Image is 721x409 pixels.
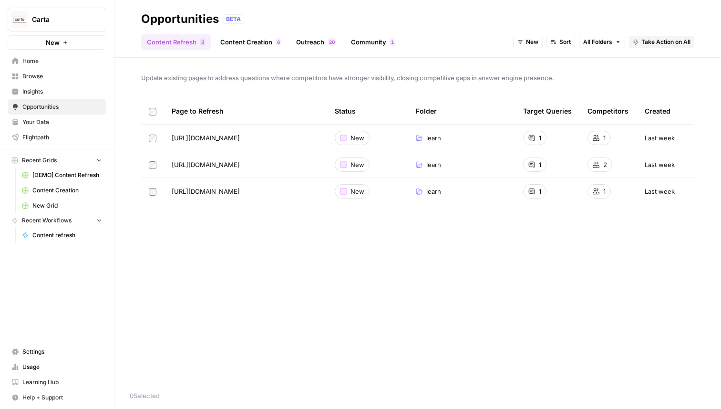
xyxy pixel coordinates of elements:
[603,160,607,169] span: 2
[22,118,102,126] span: Your Data
[350,187,364,196] span: New
[8,115,106,130] a: Your Data
[141,73,694,83] span: Update existing pages to address questions where competitors have stronger visibility, closing co...
[329,38,332,46] span: 2
[645,133,675,143] span: Last week
[22,57,102,65] span: Home
[8,35,106,50] button: New
[8,53,106,69] a: Home
[22,393,102,402] span: Help + Support
[603,133,606,143] span: 1
[546,36,575,48] button: Sort
[32,201,102,210] span: New Grid
[22,72,102,81] span: Browse
[426,187,441,196] span: learn
[645,98,670,124] div: Created
[8,99,106,115] a: Opportunities
[426,133,441,143] span: learn
[22,156,57,165] span: Recent Grids
[277,38,280,46] span: 6
[579,36,625,48] button: All Folders
[46,38,60,47] span: New
[22,216,72,225] span: Recent Workflows
[32,171,102,179] span: [DEMO] Content Refresh
[350,133,364,143] span: New
[130,391,706,400] div: 0 Selected
[559,38,571,46] span: Sort
[513,36,543,48] button: New
[523,98,572,124] div: Target Queries
[8,359,106,375] a: Usage
[141,11,219,27] div: Opportunities
[8,69,106,84] a: Browse
[172,160,240,169] span: [URL][DOMAIN_NAME]
[22,363,102,371] span: Usage
[345,34,401,50] a: Community1
[526,38,538,46] span: New
[587,98,628,124] div: Competitors
[391,38,394,46] span: 1
[332,38,335,46] span: 0
[8,8,106,31] button: Workspace: Carta
[22,347,102,356] span: Settings
[641,38,690,46] span: Take Action on All
[8,375,106,390] a: Learning Hub
[32,231,102,240] span: Content refresh
[223,14,244,24] div: BETA
[8,390,106,405] button: Help + Support
[539,160,541,169] span: 1
[22,133,102,142] span: Flightpath
[172,98,319,124] div: Page to Refresh
[18,183,106,198] a: Content Creation
[645,160,675,169] span: Last week
[32,186,102,195] span: Content Creation
[18,198,106,213] a: New Grid
[350,160,364,169] span: New
[32,15,90,24] span: Carta
[22,378,102,387] span: Learning Hub
[8,84,106,99] a: Insights
[276,38,281,46] div: 6
[8,153,106,168] button: Recent Grids
[22,87,102,96] span: Insights
[8,213,106,228] button: Recent Workflows
[200,38,205,46] div: 3
[8,344,106,359] a: Settings
[141,34,211,50] a: Content Refresh3
[328,38,336,46] div: 20
[18,228,106,243] a: Content refresh
[539,187,541,196] span: 1
[390,38,395,46] div: 1
[18,168,106,183] a: [DEMO] Content Refresh
[22,103,102,111] span: Opportunities
[603,187,606,196] span: 1
[583,38,612,46] span: All Folders
[645,187,675,196] span: Last week
[8,130,106,145] a: Flightpath
[629,36,694,48] button: Take Action on All
[201,38,204,46] span: 3
[215,34,287,50] a: Content Creation6
[172,187,240,196] span: [URL][DOMAIN_NAME]
[426,160,441,169] span: learn
[172,133,240,143] span: [URL][DOMAIN_NAME]
[11,11,28,28] img: Carta Logo
[539,133,541,143] span: 1
[416,98,437,124] div: Folder
[290,34,341,50] a: Outreach20
[335,98,356,124] div: Status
